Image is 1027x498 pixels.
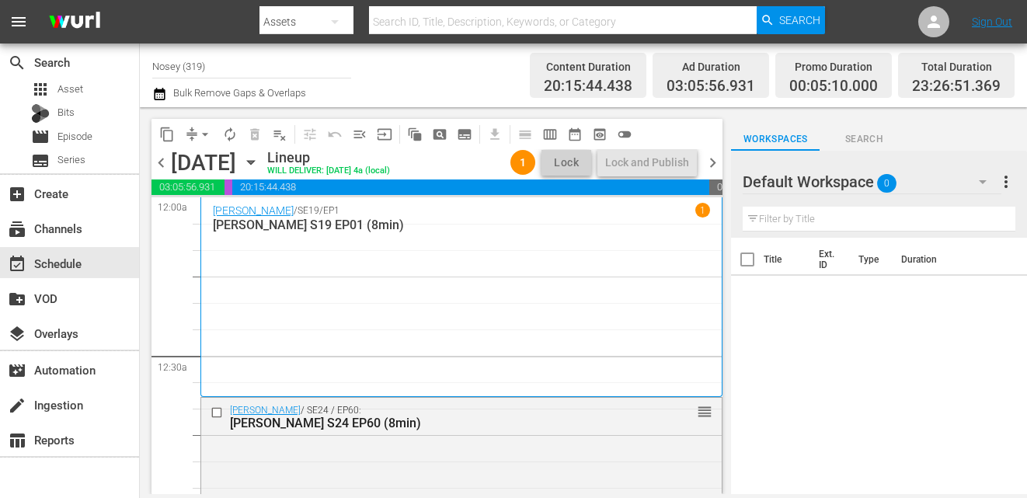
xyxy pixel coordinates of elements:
span: Clear Lineup [267,122,292,147]
p: / [294,205,298,216]
th: Ext. ID [809,238,849,281]
span: 03:05:56.931 [667,78,755,96]
div: Lock and Publish [605,148,689,176]
span: Month Calendar View [562,122,587,147]
span: Episode [31,127,50,146]
span: menu_open [352,127,367,142]
span: subtitles_outlined [457,127,472,142]
div: Default Workspace [743,160,1001,204]
span: Download as CSV [477,119,507,149]
p: EP1 [323,205,339,216]
th: Duration [892,238,985,281]
button: Lock and Publish [597,148,697,176]
span: menu [9,12,28,31]
a: [PERSON_NAME] [230,405,301,416]
button: Search [757,6,825,34]
span: toggle_off [617,127,632,142]
div: WILL DELIVER: [DATE] 4a (local) [267,166,390,176]
button: reorder [697,403,712,419]
span: content_copy [159,127,175,142]
span: Refresh All Search Blocks [397,119,427,149]
span: Ingestion [8,396,26,415]
p: 1 [700,205,705,216]
span: playlist_remove_outlined [272,127,287,142]
div: Total Duration [912,56,1001,78]
span: Reports [8,431,26,450]
span: Update Metadata from Key Asset [372,122,397,147]
div: Lineup [267,149,390,166]
div: Bits [31,104,50,123]
a: Sign Out [972,16,1012,28]
button: more_vert [997,163,1015,200]
span: VOD [8,290,26,308]
p: [PERSON_NAME] S19 EP01 (8min) [213,218,710,232]
span: arrow_drop_down [197,127,213,142]
img: ans4CAIJ8jUAAAAAAAAAAAAAAAAAAAAAAAAgQb4GAAAAAAAAAAAAAAAAAAAAAAAAJMjXAAAAAAAAAAAAAAAAAAAAAAAAgAT5G... [37,4,112,40]
span: 00:05:10.000 [789,78,878,96]
span: Search [8,54,26,72]
span: Series [57,152,85,168]
span: Series [31,151,50,170]
th: Type [849,238,892,281]
span: Bulk Remove Gaps & Overlaps [171,87,306,99]
span: 00:33:08.631 [709,179,722,195]
span: date_range_outlined [567,127,583,142]
span: 20:15:44.438 [544,78,632,96]
span: pageview_outlined [432,127,447,142]
span: Select an event to delete [242,122,267,147]
span: more_vert [997,172,1015,191]
span: Overlays [8,325,26,343]
span: Bits [57,105,75,120]
span: Create Series Block [452,122,477,147]
span: 23:26:51.369 [912,78,1001,96]
span: Lock [548,155,585,171]
span: Revert to Primary Episode [322,122,347,147]
span: 20:15:44.438 [232,179,709,195]
span: 1 [510,156,535,169]
span: autorenew_outlined [222,127,238,142]
div: [DATE] [171,150,236,176]
div: Promo Duration [789,56,878,78]
span: Search [820,131,908,148]
div: Content Duration [544,56,632,78]
span: Remove Gaps & Overlaps [179,122,218,147]
span: 0 [877,167,896,200]
th: Title [764,238,809,281]
span: Search [779,6,820,34]
span: Automation [8,361,26,380]
div: / SE24 / EP60: [230,405,640,430]
span: chevron_right [703,153,722,172]
span: calendar_view_week_outlined [542,127,558,142]
span: Create [8,185,26,204]
div: [PERSON_NAME] S24 EP60 (8min) [230,416,640,430]
span: Channels [8,220,26,239]
span: 24 hours Lineup View is OFF [612,122,637,147]
span: View Backup [587,122,612,147]
span: Customize Events [292,119,322,149]
span: 03:05:56.931 [151,179,225,195]
span: input [377,127,392,142]
div: Ad Duration [667,56,755,78]
span: Fill episodes with ad slates [347,122,372,147]
span: Schedule [8,255,26,273]
button: Lock [541,150,591,176]
span: preview_outlined [592,127,607,142]
span: Week Calendar View [538,122,562,147]
span: Create Search Block [427,122,452,147]
span: compress [184,127,200,142]
span: 00:05:10.000 [225,179,232,195]
span: Episode [57,129,92,145]
span: auto_awesome_motion_outlined [407,127,423,142]
span: Loop Content [218,122,242,147]
span: Asset [57,82,83,97]
span: Workspaces [731,131,820,148]
p: SE19 / [298,205,323,216]
span: chevron_left [151,153,171,172]
span: Copy Lineup [155,122,179,147]
span: Asset [31,80,50,99]
span: reorder [697,403,712,420]
a: [PERSON_NAME] [213,204,294,217]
